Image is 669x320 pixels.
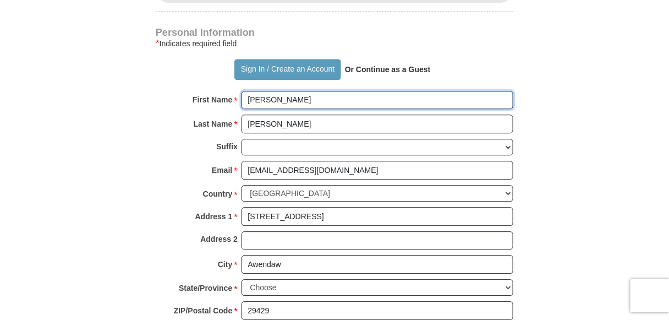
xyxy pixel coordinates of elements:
strong: ZIP/Postal Code [174,303,233,318]
strong: Suffix [216,139,238,154]
div: Indicates required field [156,37,513,50]
strong: Country [203,186,233,202]
strong: Address 2 [200,231,238,247]
button: Sign In / Create an Account [234,59,341,80]
strong: Email [212,162,232,178]
strong: State/Province [179,280,232,296]
strong: Last Name [194,116,233,132]
strong: First Name [193,92,232,107]
strong: City [218,257,232,272]
h4: Personal Information [156,28,513,37]
strong: Address 1 [195,209,233,224]
strong: Or Continue as a Guest [345,65,431,74]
